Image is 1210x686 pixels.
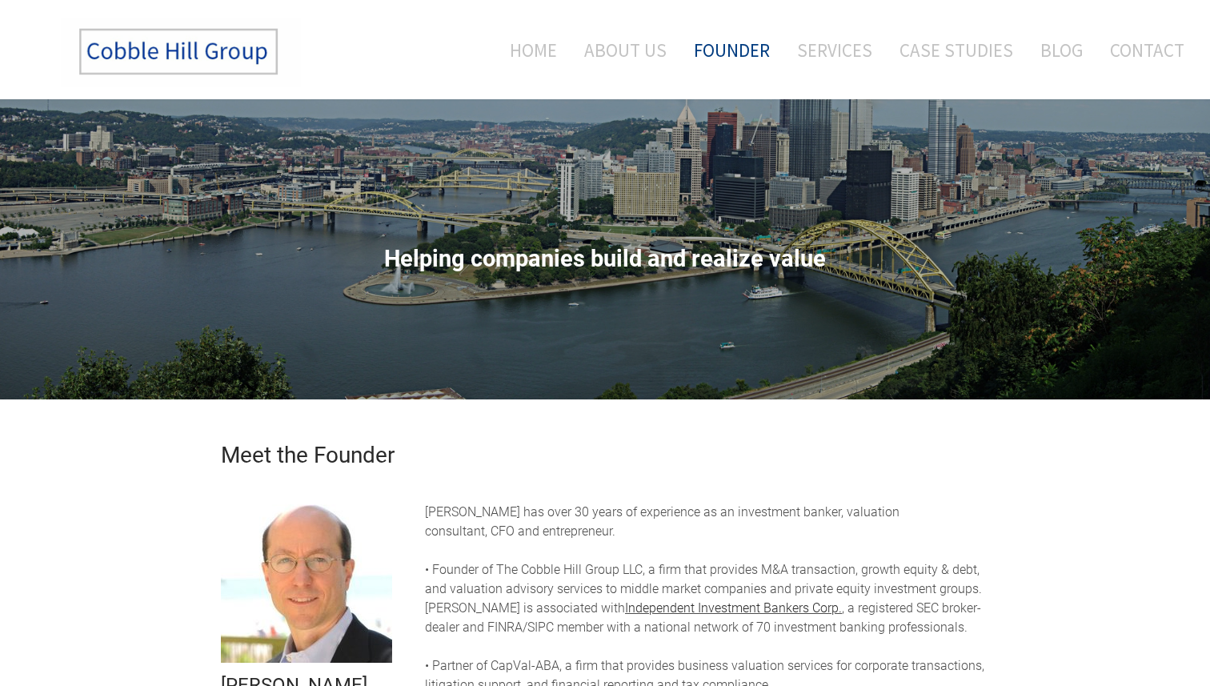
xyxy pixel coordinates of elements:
[1028,17,1095,83] a: Blog
[1098,17,1184,83] a: Contact
[887,17,1025,83] a: Case Studies
[625,600,842,616] a: Independent Investment Bankers Corp.
[486,17,569,83] a: Home
[61,17,301,87] img: The Cobble Hill Group LLC
[425,504,899,539] font: [PERSON_NAME] has over 30 years of experience as an investment banker, valuation consultant, CFO ...
[221,491,392,663] img: Picture
[682,17,782,83] a: Founder
[572,17,679,83] a: About Us
[785,17,884,83] a: Services
[425,562,982,596] span: • Founder of The Cobble Hill Group LLC, a firm that provides M&A transaction, growth equity & deb...
[384,245,826,272] span: Helping companies build and realize value
[221,444,989,467] h2: Meet the Founder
